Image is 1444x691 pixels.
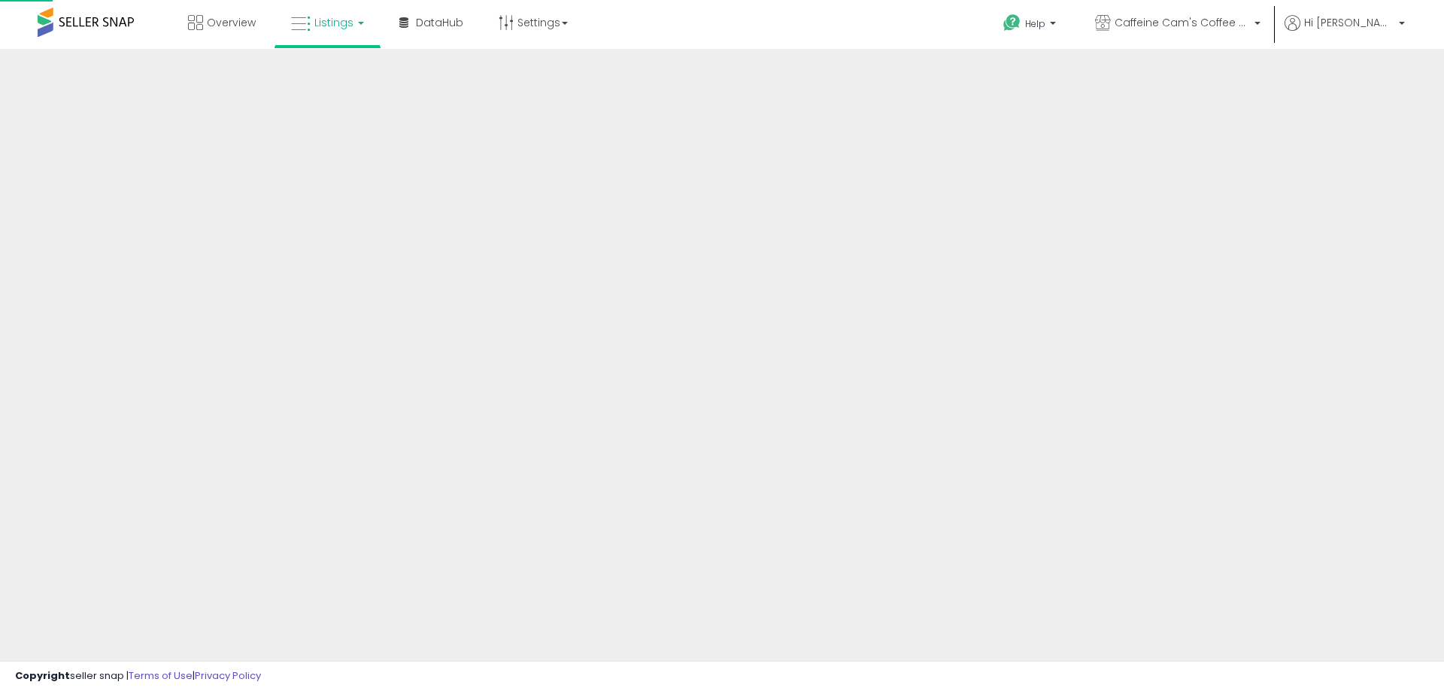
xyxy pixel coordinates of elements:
[15,668,70,683] strong: Copyright
[15,669,261,683] div: seller snap | |
[991,2,1071,49] a: Help
[1304,15,1394,30] span: Hi [PERSON_NAME]
[1115,15,1250,30] span: Caffeine Cam's Coffee & Candy Company Inc.
[314,15,353,30] span: Listings
[1285,15,1405,49] a: Hi [PERSON_NAME]
[1025,17,1045,30] span: Help
[129,668,193,683] a: Terms of Use
[1003,14,1021,32] i: Get Help
[416,15,463,30] span: DataHub
[195,668,261,683] a: Privacy Policy
[207,15,256,30] span: Overview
